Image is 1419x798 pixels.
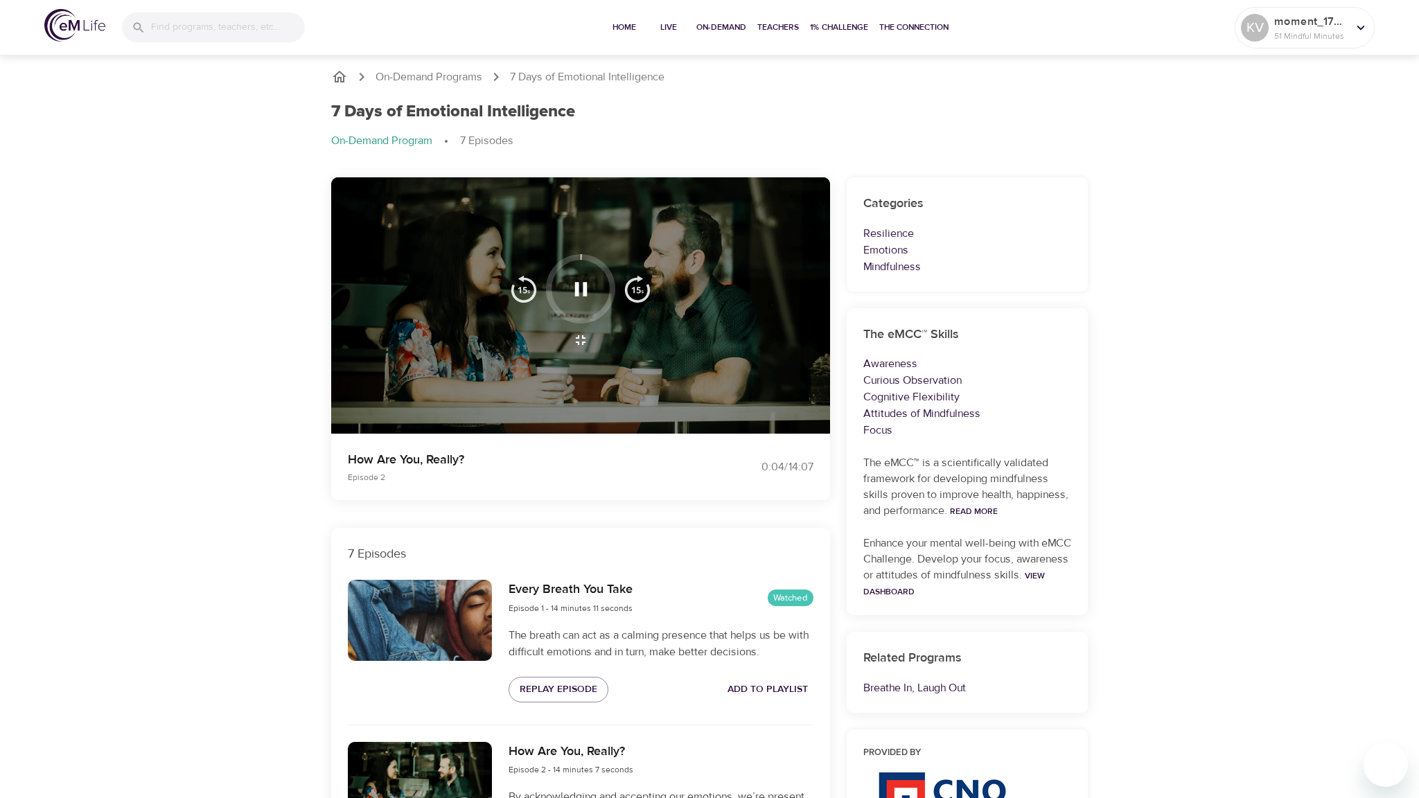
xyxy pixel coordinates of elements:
img: logo [44,9,105,42]
h6: Categories [863,194,1071,214]
p: Awareness [863,355,1071,372]
iframe: Button to launch messaging window [1364,743,1408,787]
a: View Dashboard [863,570,1045,597]
p: Curious Observation [863,372,1071,389]
a: Breathe In, Laugh Out [863,681,966,695]
span: Episode 2 - 14 minutes 7 seconds [509,764,633,775]
p: Attitudes of Mindfulness [863,405,1071,422]
p: Resilience [863,225,1071,242]
h6: Provided by [863,746,1071,761]
div: KV [1241,14,1269,42]
p: Enhance your mental well-being with eMCC Challenge. Develop your focus, awareness or attitudes of... [863,535,1071,599]
span: Live [652,20,685,35]
p: The breath can act as a calming presence that helps us be with difficult emotions and in turn, ma... [509,627,813,660]
p: How Are You, Really? [348,450,693,469]
span: Watched [768,592,813,605]
p: Mindfulness [863,258,1071,275]
button: Replay Episode [509,677,608,702]
a: Read More [950,506,998,517]
div: 0:04 / 14:07 [709,459,813,475]
span: The Connection [879,20,949,35]
span: Add to Playlist [728,681,808,698]
a: On-Demand Programs [376,69,482,85]
img: 15s_next.svg [624,275,651,303]
p: 7 Days of Emotional Intelligence [510,69,664,85]
p: Emotions [863,242,1071,258]
span: Replay Episode [520,681,597,698]
p: moment_1755283842 [1274,13,1348,30]
span: Home [608,20,641,35]
p: 7 Episodes [460,133,513,149]
h6: The eMCC™ Skills [863,325,1071,345]
p: Focus [863,422,1071,438]
span: Episode 1 - 14 minutes 11 seconds [509,603,633,614]
p: 7 Episodes [348,544,813,563]
span: 1% Challenge [810,20,868,35]
p: 51 Mindful Minutes [1274,30,1348,42]
button: Add to Playlist [722,677,813,702]
span: Teachers [757,20,799,35]
h6: How Are You, Really? [509,742,633,762]
p: Cognitive Flexibility [863,389,1071,405]
nav: breadcrumb [331,133,1088,150]
p: On-Demand Program [331,133,432,149]
p: Episode 2 [348,471,693,484]
h6: Related Programs [863,648,1071,668]
p: The eMCC™ is a scientifically validated framework for developing mindfulness skills proven to imp... [863,455,1071,519]
h1: 7 Days of Emotional Intelligence [331,102,575,122]
nav: breadcrumb [331,69,1088,85]
span: On-Demand [696,20,746,35]
h6: Every Breath You Take [509,580,633,600]
input: Find programs, teachers, etc... [151,12,305,42]
img: 15s_prev.svg [510,275,538,303]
